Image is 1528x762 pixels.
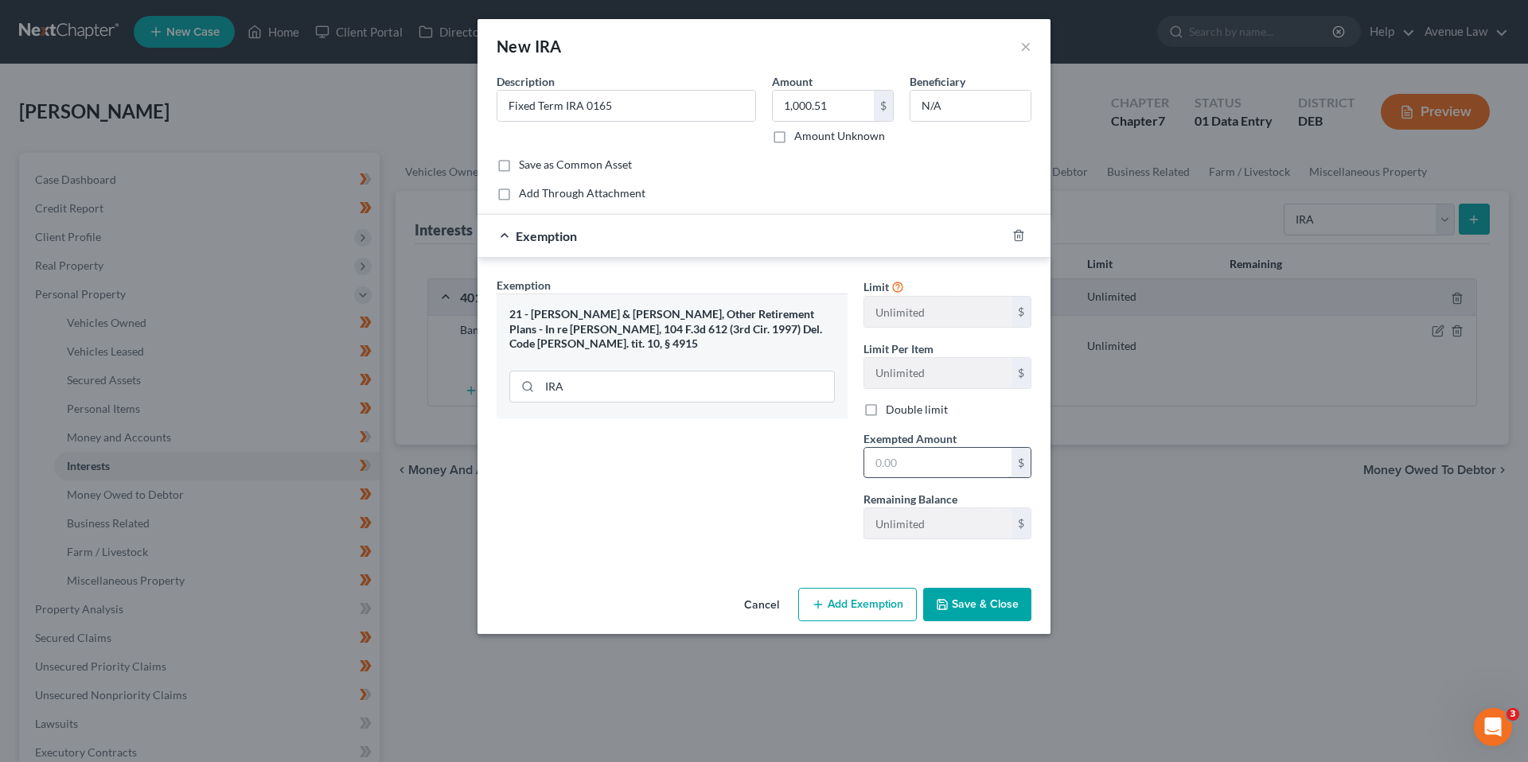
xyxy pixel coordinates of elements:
[773,91,874,121] input: 0.00
[731,589,792,621] button: Cancel
[863,340,934,357] label: Limit Per Item
[1012,448,1031,478] div: $
[540,371,834,402] input: Search exemption rules...
[864,358,1012,388] input: --
[910,91,1031,121] input: --
[1474,708,1512,746] iframe: Intercom live chat
[509,307,835,352] div: 21 - [PERSON_NAME] & [PERSON_NAME], Other Retirement Plans - In re [PERSON_NAME], 104 F.3d 612 (3...
[497,35,562,57] div: New IRA
[519,157,632,173] label: Save as Common Asset
[1012,297,1031,327] div: $
[516,228,577,243] span: Exemption
[1507,708,1519,721] span: 3
[772,73,813,90] label: Amount
[874,91,893,121] div: $
[864,448,1012,478] input: 0.00
[519,185,645,201] label: Add Through Attachment
[864,508,1012,538] input: --
[798,588,917,621] button: Add Exemption
[910,73,965,90] label: Beneficiary
[497,278,551,292] span: Exemption
[794,128,885,144] label: Amount Unknown
[497,75,555,88] span: Description
[863,491,957,507] label: Remaining Balance
[863,280,889,294] span: Limit
[1012,358,1031,388] div: $
[1020,37,1031,56] button: ×
[886,402,948,418] label: Double limit
[863,432,957,445] span: Exempted Amount
[923,588,1031,621] button: Save & Close
[864,297,1012,327] input: --
[1012,508,1031,538] div: $
[497,91,755,121] input: Describe...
